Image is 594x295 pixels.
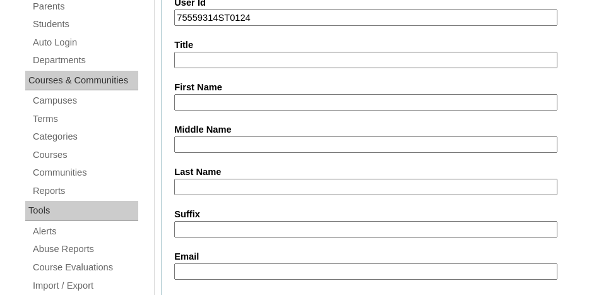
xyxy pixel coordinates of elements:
[32,16,138,32] a: Students
[25,71,138,91] div: Courses & Communities
[32,224,138,239] a: Alerts
[32,241,138,257] a: Abuse Reports
[32,35,138,51] a: Auto Login
[32,183,138,199] a: Reports
[32,278,138,294] a: Import / Export
[32,93,138,109] a: Campuses
[25,201,138,221] div: Tools
[32,165,138,181] a: Communities
[32,111,138,127] a: Terms
[32,260,138,275] a: Course Evaluations
[32,147,138,163] a: Courses
[32,129,138,145] a: Categories
[32,52,138,68] a: Departments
